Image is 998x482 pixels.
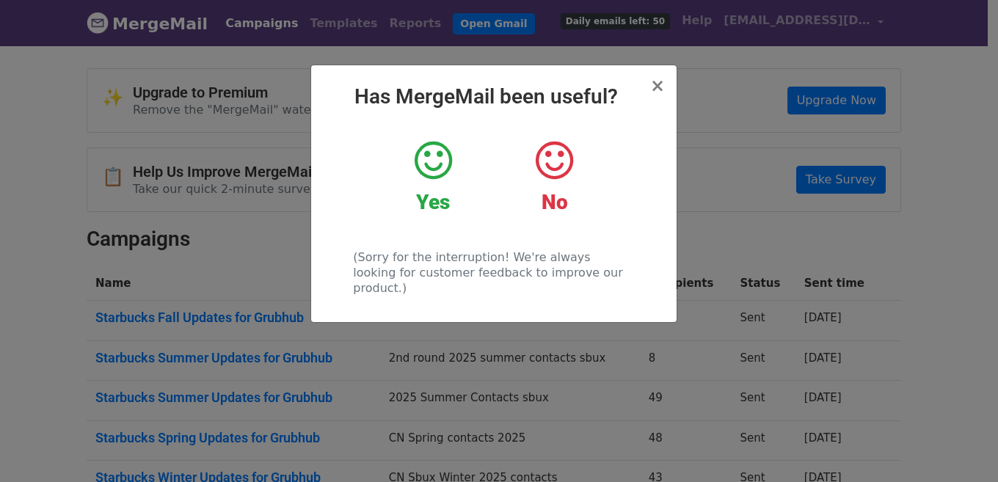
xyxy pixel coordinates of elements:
[384,139,483,215] a: Yes
[650,77,665,95] button: Close
[416,190,450,214] strong: Yes
[650,76,665,96] span: ×
[505,139,604,215] a: No
[353,249,634,296] p: (Sorry for the interruption! We're always looking for customer feedback to improve our product.)
[542,190,568,214] strong: No
[323,84,665,109] h2: Has MergeMail been useful?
